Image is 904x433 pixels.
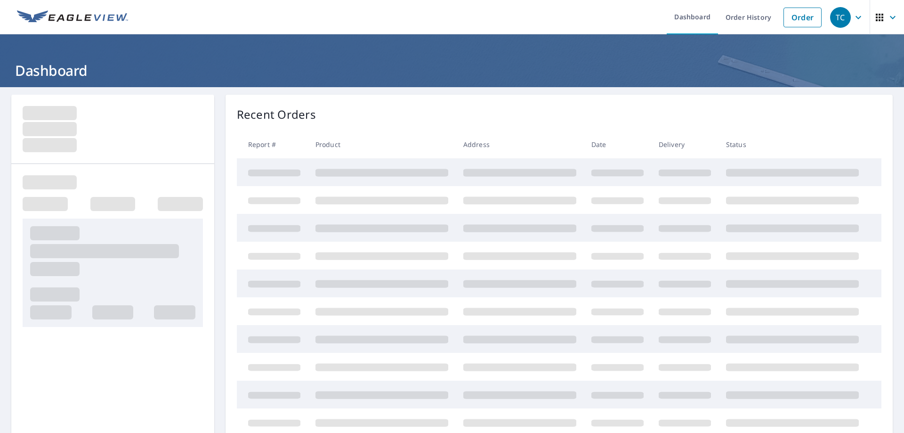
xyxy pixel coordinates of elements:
th: Status [718,131,866,158]
th: Date [584,131,651,158]
a: Order [783,8,822,27]
h1: Dashboard [11,61,893,80]
th: Delivery [651,131,718,158]
div: TC [830,7,851,28]
p: Recent Orders [237,106,316,123]
th: Address [456,131,584,158]
th: Report # [237,131,308,158]
img: EV Logo [17,10,128,25]
th: Product [308,131,456,158]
